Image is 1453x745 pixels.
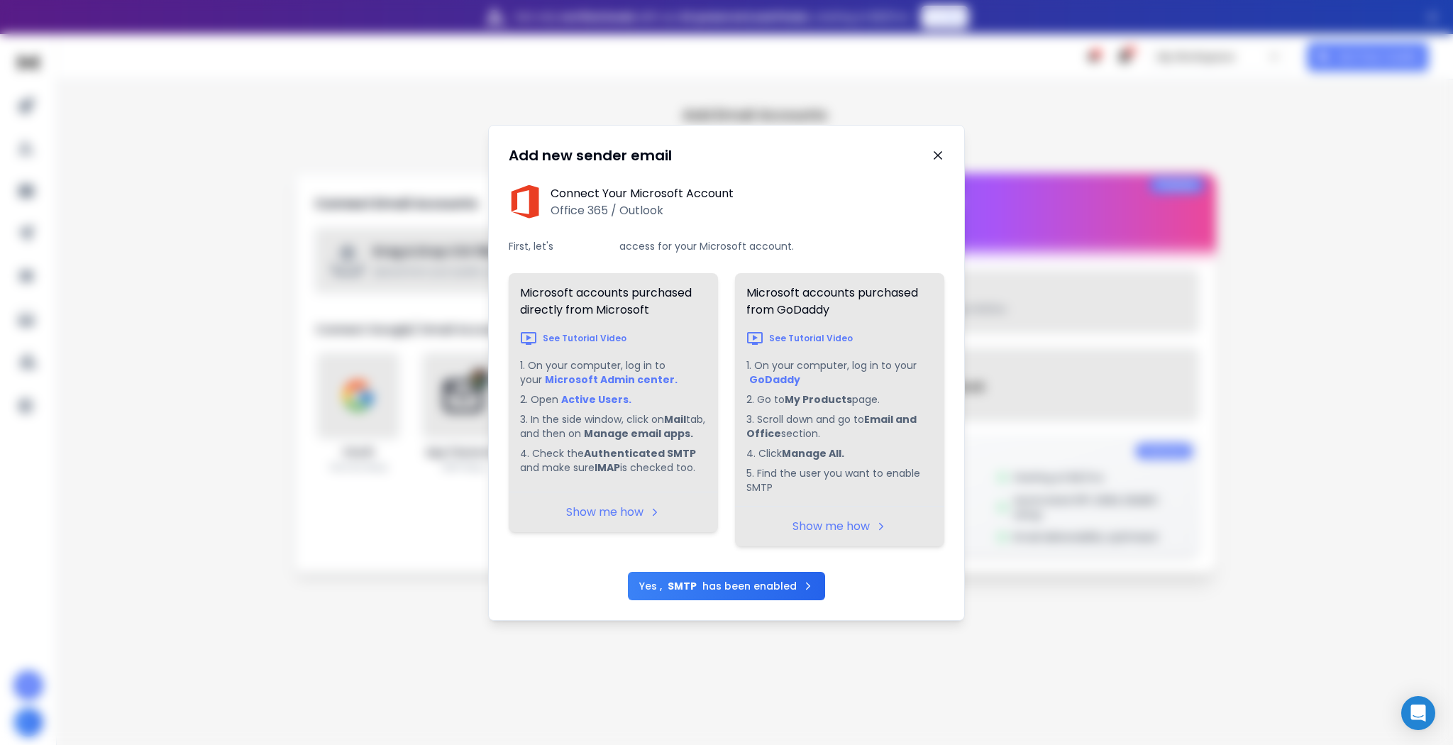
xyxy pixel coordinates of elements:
[769,333,853,344] p: See Tutorial Video
[584,446,696,460] b: Authenticated SMTP
[746,358,933,387] li: 1. On your computer, log in to your
[595,460,620,475] b: IMAP
[782,446,844,460] b: Manage All.
[509,145,672,165] h1: Add new sender email
[746,412,919,441] b: Email and Office
[1401,696,1435,730] div: Open Intercom Messenger
[520,446,707,475] li: 4. Check the and make sure is checked too.
[735,273,944,330] h1: Microsoft accounts purchased from GoDaddy
[628,572,825,600] button: Yes ,SMTPhas been enabled
[520,392,707,407] li: 2. Open
[785,392,852,407] b: My Products
[545,372,678,387] a: Microsoft Admin center.
[746,446,933,460] li: 4. Click
[509,239,944,253] p: First, let's access for your Microsoft account.
[520,412,707,441] li: 3. In the side window, click on tab, and then on
[566,504,643,520] a: Show me how
[509,273,718,330] h1: Microsoft accounts purchased directly from Microsoft
[543,333,626,344] p: See Tutorial Video
[556,239,619,253] span: enable SMTP
[664,412,686,426] b: Mail
[551,185,734,202] h1: Connect Your Microsoft Account
[551,202,734,219] p: Office 365 / Outlook
[749,372,800,387] a: GoDaddy
[520,358,707,387] li: 1. On your computer, log in to your
[746,466,933,495] li: 5. Find the user you want to enable SMTP
[668,579,697,593] b: SMTP
[561,392,631,407] a: Active Users.
[792,518,870,534] a: Show me how
[746,412,933,441] li: 3. Scroll down and go to section.
[584,426,693,441] b: Manage email apps.
[746,392,933,407] li: 2. Go to page.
